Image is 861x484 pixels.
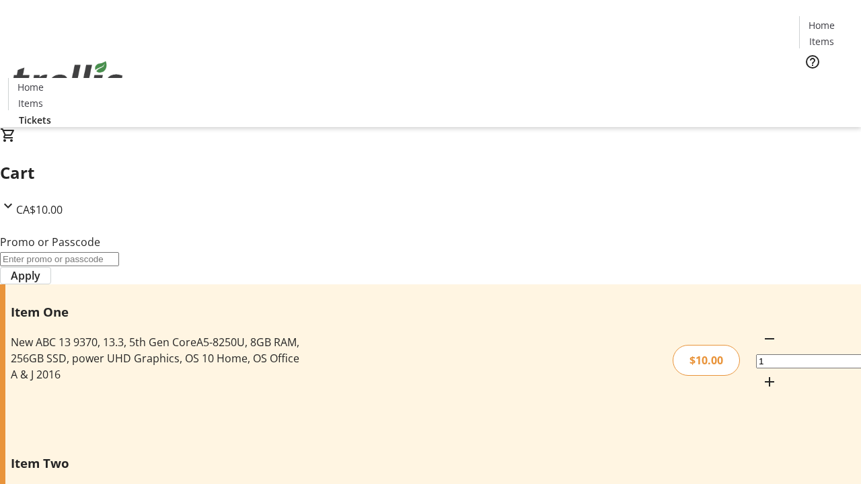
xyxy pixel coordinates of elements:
a: Tickets [8,113,62,127]
a: Home [800,18,843,32]
span: Items [809,34,834,48]
span: Tickets [19,113,51,127]
img: Orient E2E Organization J4J3ysvf7O's Logo [8,46,128,114]
span: Items [18,96,43,110]
span: Home [17,80,44,94]
a: Items [9,96,52,110]
button: Help [799,48,826,75]
span: Tickets [810,78,842,92]
h3: Item One [11,302,305,321]
span: Home [809,18,835,32]
div: $10.00 [673,345,740,376]
button: Increment by one [756,368,783,395]
h3: Item Two [11,454,305,473]
a: Tickets [799,78,853,92]
div: New ABC 13 9370, 13.3, 5th Gen CoreA5-8250U, 8GB RAM, 256GB SSD, power UHD Graphics, OS 10 Home, ... [11,334,305,382]
a: Items [800,34,843,48]
span: CA$10.00 [16,202,63,217]
span: Apply [11,268,40,284]
a: Home [9,80,52,94]
button: Decrement by one [756,325,783,352]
